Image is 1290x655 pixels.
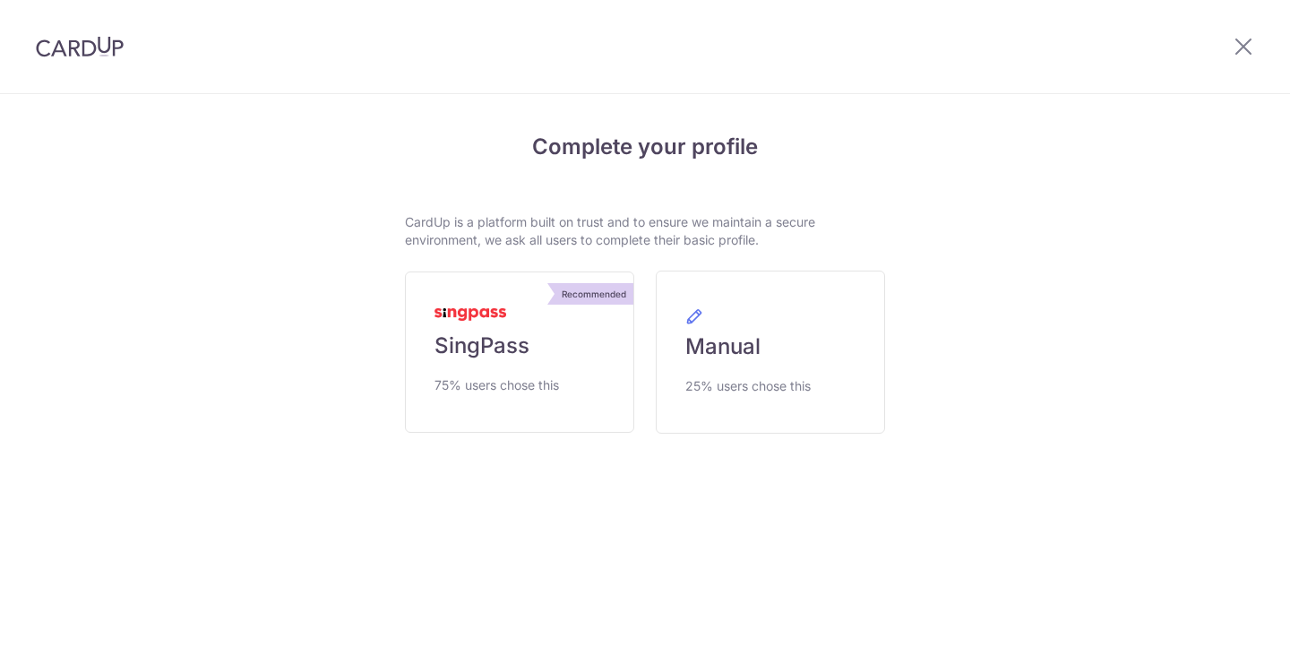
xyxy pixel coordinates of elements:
[685,375,811,397] span: 25% users chose this
[434,332,529,360] span: SingPass
[405,271,634,433] a: Recommended SingPass 75% users chose this
[405,131,885,163] h4: Complete your profile
[555,283,633,305] div: Recommended
[434,308,506,321] img: MyInfoLogo
[36,36,124,57] img: CardUp
[1175,601,1272,646] iframe: Opens a widget where you can find more information
[656,271,885,434] a: Manual 25% users chose this
[685,332,761,361] span: Manual
[405,213,885,249] p: CardUp is a platform built on trust and to ensure we maintain a secure environment, we ask all us...
[434,375,559,396] span: 75% users chose this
